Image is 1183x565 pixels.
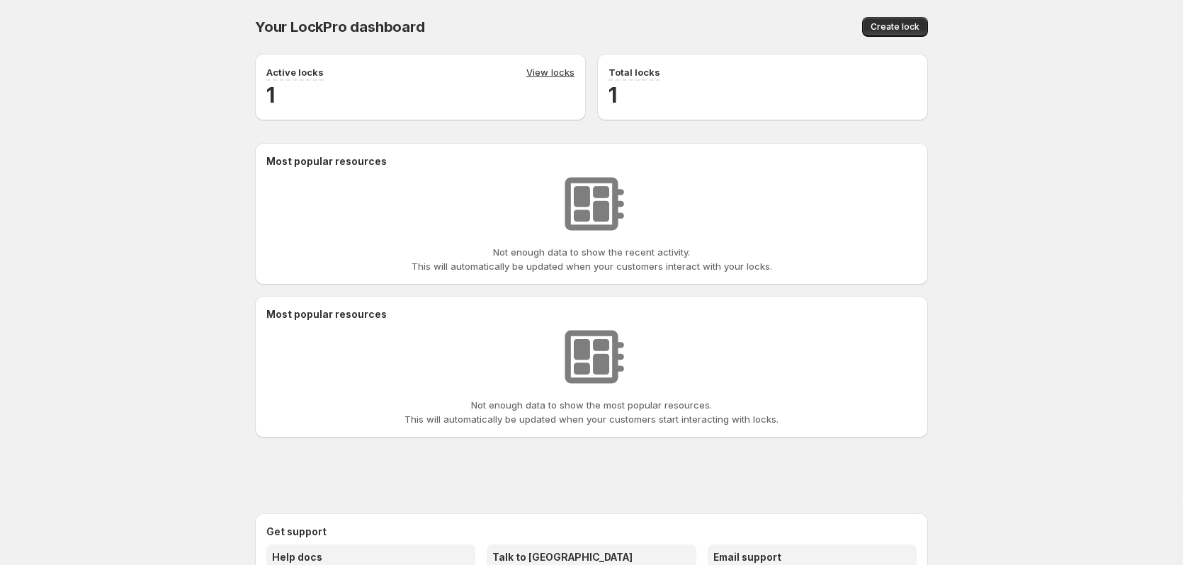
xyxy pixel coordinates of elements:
[609,65,660,79] p: Total locks
[266,65,324,79] p: Active locks
[266,525,917,539] h2: Get support
[272,550,470,564] h3: Help docs
[713,550,911,564] h3: Email support
[404,398,779,426] p: Not enough data to show the most popular resources. This will automatically be updated when your ...
[556,321,627,392] img: No resources found
[862,17,928,37] button: Create lock
[556,169,627,239] img: No resources found
[492,550,690,564] h3: Talk to [GEOGRAPHIC_DATA]
[412,245,772,273] p: Not enough data to show the recent activity. This will automatically be updated when your custome...
[266,307,917,321] h2: Most popular resources
[266,154,917,169] h2: Most popular resources
[871,21,919,33] span: Create lock
[266,81,574,109] h2: 1
[609,81,917,109] h2: 1
[255,18,425,35] span: Your LockPro dashboard
[526,65,574,81] a: View locks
